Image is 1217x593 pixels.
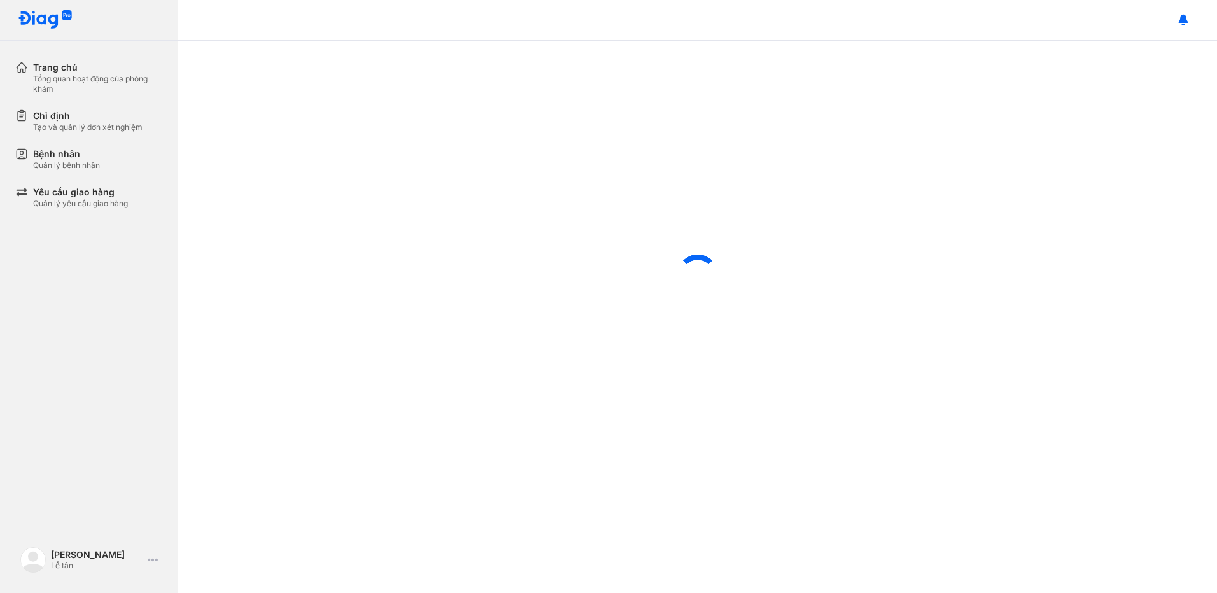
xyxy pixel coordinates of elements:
[33,109,143,122] div: Chỉ định
[51,549,143,561] div: [PERSON_NAME]
[33,160,100,171] div: Quản lý bệnh nhân
[33,148,100,160] div: Bệnh nhân
[18,10,73,30] img: logo
[20,547,46,573] img: logo
[33,199,128,209] div: Quản lý yêu cầu giao hàng
[33,122,143,132] div: Tạo và quản lý đơn xét nghiệm
[33,186,128,199] div: Yêu cầu giao hàng
[51,561,143,571] div: Lễ tân
[33,61,163,74] div: Trang chủ
[33,74,163,94] div: Tổng quan hoạt động của phòng khám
